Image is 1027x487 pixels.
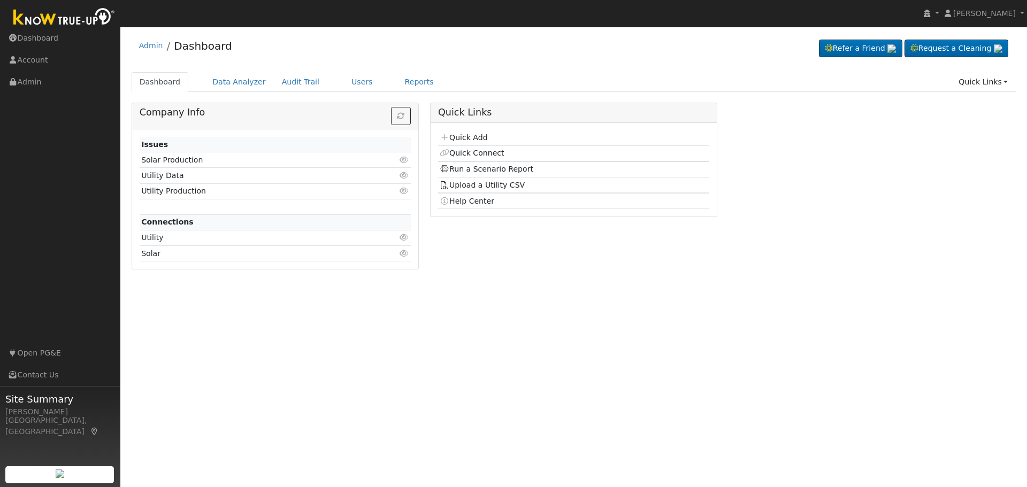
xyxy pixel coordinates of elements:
a: Map [90,427,99,436]
a: Users [343,72,381,92]
a: Audit Trail [274,72,327,92]
a: Run a Scenario Report [440,165,533,173]
a: Help Center [440,197,494,205]
a: Admin [139,41,163,50]
td: Utility Data [140,168,367,183]
img: Know True-Up [8,6,120,30]
img: retrieve [994,44,1002,53]
td: Utility [140,230,367,245]
div: [PERSON_NAME] [5,406,114,418]
h5: Company Info [140,107,411,118]
a: Request a Cleaning [905,40,1008,58]
td: Solar Production [140,152,367,168]
a: Upload a Utility CSV [440,181,525,189]
span: Site Summary [5,392,114,406]
a: Reports [397,72,442,92]
a: Refer a Friend [819,40,902,58]
i: Click to view [400,234,409,241]
i: Click to view [400,172,409,179]
i: Click to view [400,156,409,164]
a: Data Analyzer [204,72,274,92]
a: Dashboard [174,40,232,52]
img: retrieve [56,469,64,478]
strong: Connections [141,218,194,226]
i: Click to view [400,187,409,195]
a: Quick Connect [440,149,504,157]
td: Utility Production [140,183,367,199]
div: [GEOGRAPHIC_DATA], [GEOGRAPHIC_DATA] [5,415,114,437]
img: retrieve [887,44,896,53]
strong: Issues [141,140,168,149]
span: [PERSON_NAME] [953,9,1016,18]
td: Solar [140,246,367,261]
a: Quick Add [440,133,487,142]
i: Click to view [400,250,409,257]
h5: Quick Links [438,107,709,118]
a: Dashboard [132,72,189,92]
a: Quick Links [951,72,1016,92]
